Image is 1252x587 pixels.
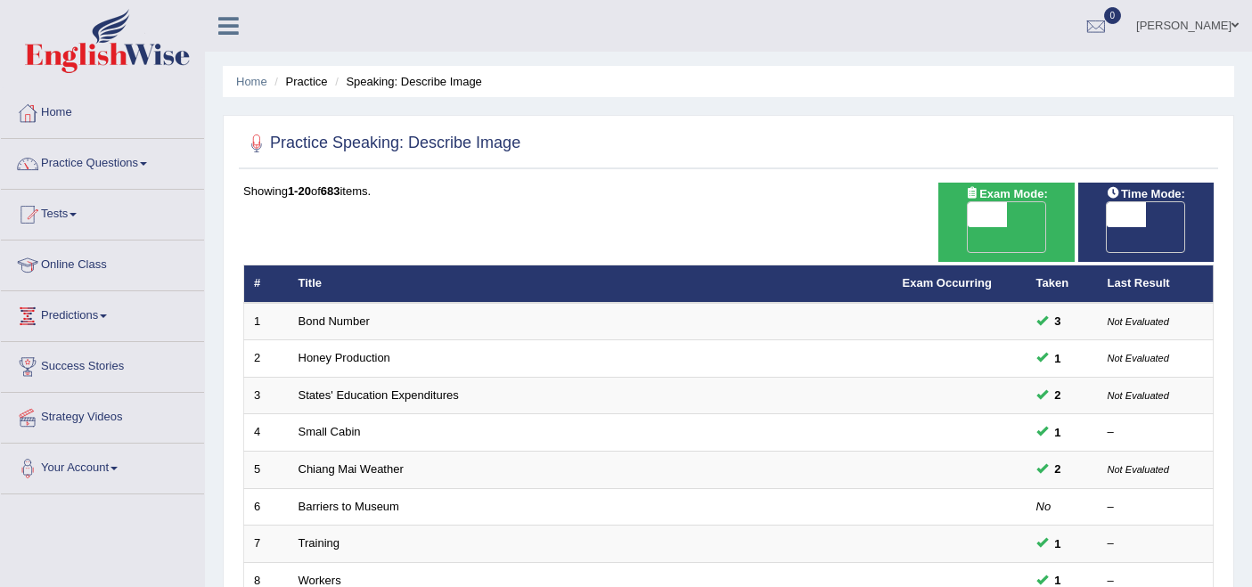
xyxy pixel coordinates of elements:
[243,130,520,157] h2: Practice Speaking: Describe Image
[1,88,204,133] a: Home
[1108,353,1169,363] small: Not Evaluated
[244,303,289,340] td: 1
[289,265,893,303] th: Title
[1048,460,1068,478] span: You can still take this question
[244,452,289,489] td: 5
[1108,424,1204,441] div: –
[1048,312,1068,330] span: You can still take this question
[299,574,341,587] a: Workers
[1104,7,1122,24] span: 0
[1048,423,1068,442] span: You can still take this question
[1,444,204,488] a: Your Account
[903,276,992,289] a: Exam Occurring
[299,462,404,476] a: Chiang Mai Weather
[958,184,1054,203] span: Exam Mode:
[1100,184,1192,203] span: Time Mode:
[1048,534,1068,553] span: You can still take this question
[244,488,289,526] td: 6
[236,75,267,88] a: Home
[299,536,340,550] a: Training
[299,388,459,402] a: States' Education Expenditures
[244,414,289,452] td: 4
[1048,386,1068,404] span: You can still take this question
[1098,265,1214,303] th: Last Result
[270,73,327,90] li: Practice
[244,377,289,414] td: 3
[1036,500,1052,513] em: No
[244,265,289,303] th: #
[1,190,204,234] a: Tests
[1108,316,1169,327] small: Not Evaluated
[1108,464,1169,475] small: Not Evaluated
[1027,265,1098,303] th: Taken
[1048,349,1068,368] span: You can still take this question
[1,393,204,437] a: Strategy Videos
[1,342,204,387] a: Success Stories
[1108,535,1204,552] div: –
[1,139,204,183] a: Practice Questions
[299,425,361,438] a: Small Cabin
[244,340,289,378] td: 2
[299,500,399,513] a: Barriers to Museum
[321,184,340,198] b: 683
[288,184,311,198] b: 1-20
[1,291,204,336] a: Predictions
[1,241,204,285] a: Online Class
[938,183,1074,262] div: Show exams occurring in exams
[243,183,1214,200] div: Showing of items.
[331,73,482,90] li: Speaking: Describe Image
[299,314,370,328] a: Bond Number
[244,526,289,563] td: 7
[299,351,390,364] a: Honey Production
[1108,499,1204,516] div: –
[1108,390,1169,401] small: Not Evaluated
